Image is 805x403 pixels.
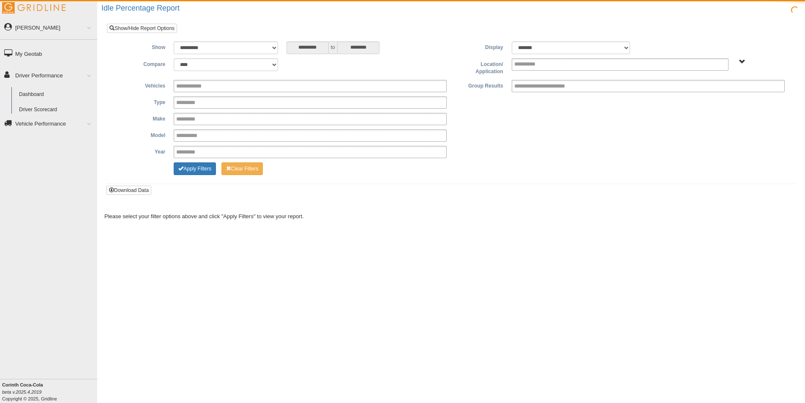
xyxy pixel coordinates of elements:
[2,2,65,14] img: Gridline
[451,80,507,90] label: Group Results
[15,87,97,102] a: Dashboard
[451,41,507,52] label: Display
[113,96,169,107] label: Type
[113,129,169,140] label: Model
[113,113,169,123] label: Make
[107,24,177,33] a: Show/Hide Report Options
[113,146,169,156] label: Year
[113,41,169,52] label: Show
[451,58,507,76] label: Location/ Application
[104,213,304,219] span: Please select your filter options above and click "Apply Filters" to view your report.
[106,186,151,195] button: Download Data
[174,162,216,175] button: Change Filter Options
[101,4,805,13] h2: Idle Percentage Report
[2,381,97,402] div: Copyright © 2025, Gridline
[15,102,97,118] a: Driver Scorecard
[113,58,169,69] label: Compare
[2,389,41,395] i: beta v.2025.4.2019
[2,382,43,387] b: Corinth Coca-Cola
[221,162,263,175] button: Change Filter Options
[329,41,337,54] span: to
[113,80,169,90] label: Vehicles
